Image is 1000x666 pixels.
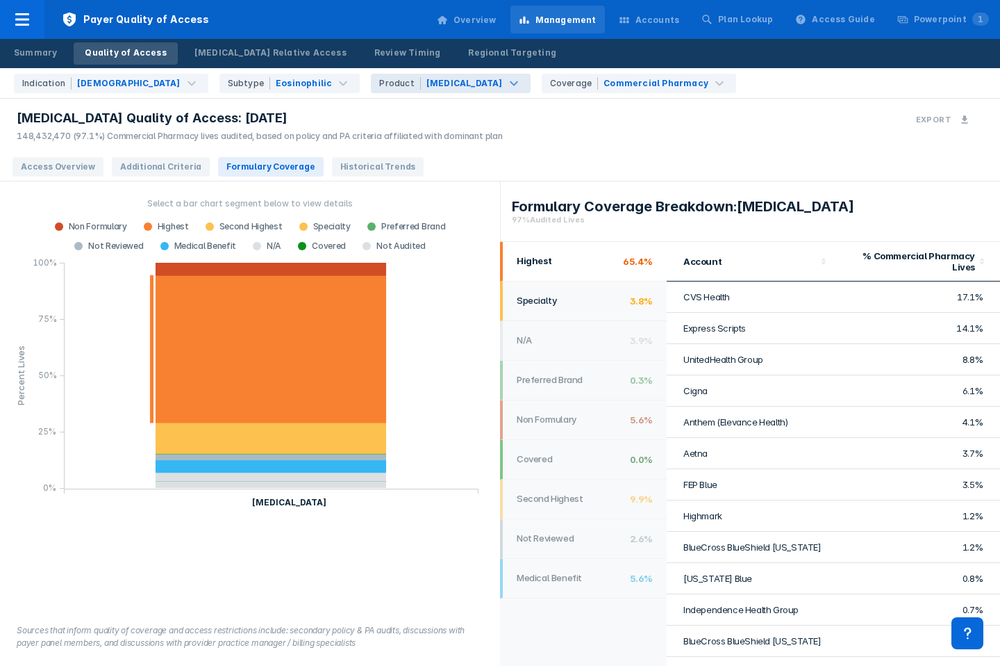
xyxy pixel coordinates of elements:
[468,47,556,59] div: Regional Targeting
[517,255,616,266] h1: Highest
[17,624,483,649] figcaption: Sources that inform quality of coverage and access restrictions include: secondary policy & PA au...
[22,77,72,90] div: Indication
[218,157,323,177] span: Formulary Coverage
[833,501,1000,532] td: 1.2%
[77,77,181,90] div: [DEMOGRAPHIC_DATA]
[812,13,874,26] div: Access Guide
[630,414,653,425] div: 5.6%
[66,241,151,252] div: Not Reviewed
[667,626,833,657] td: BlueCross BlueShield [US_STATE]
[38,314,57,324] text: 75%
[512,215,989,225] h4: 97% Audited Lives
[914,13,989,26] div: Powerpoint
[833,563,1000,594] td: 0.8%
[603,77,708,90] div: Commercial Pharmacy
[833,313,1000,344] td: 14.1%
[908,106,978,133] button: Export
[15,346,26,405] tspan: Percent Lives
[833,594,1000,626] td: 0.7%
[610,6,688,33] a: Accounts
[517,414,623,425] h1: Non Formulary
[332,157,424,177] span: Historical Trends
[951,617,983,649] div: Contact Support
[535,14,597,26] div: Management
[426,77,503,90] div: [MEDICAL_DATA]
[363,42,452,65] a: Review Timing
[667,532,833,563] td: BlueCross BlueShield [US_STATE]
[197,221,291,232] div: Second Highest
[183,42,358,65] a: [MEDICAL_DATA] Relative Access
[833,344,1000,375] td: 8.8%
[630,375,653,386] div: 0.3%
[12,157,103,177] span: Access Overview
[47,221,135,232] div: Non Formulary
[550,77,599,90] div: Coverage
[38,426,56,437] text: 25%
[112,157,210,177] span: Additional Criteria
[290,241,354,252] div: Covered
[667,594,833,626] td: Independence Health Group
[8,190,492,217] p: Select a bar chart segment below to view details
[517,533,623,544] h1: Not Reviewed
[972,13,989,26] span: 1
[916,115,951,124] h3: Export
[512,198,989,215] h2: Formulary Coverage Breakdown: [MEDICAL_DATA]
[630,335,653,346] div: 3.9%
[833,375,1000,407] td: 6.1%
[833,438,1000,469] td: 3.7%
[635,14,680,26] div: Accounts
[517,295,623,306] h1: Specialty
[667,438,833,469] td: Aetna
[667,563,833,594] td: [US_STATE] Blue
[291,221,359,232] div: Specialty
[74,42,177,65] a: Quality of Access
[667,282,833,313] td: CVS Health
[667,501,833,532] td: Highmark
[453,14,497,26] div: Overview
[194,47,347,59] div: [MEDICAL_DATA] Relative Access
[8,256,492,520] g: column chart , with 10 column series, . Y-scale minimum value is 0 , maximum value is 100. X-scal...
[667,344,833,375] td: UnitedHealth Group
[667,469,833,501] td: FEP Blue
[630,533,653,544] div: 2.6%
[718,13,773,26] div: Plan Lookup
[428,6,505,33] a: Overview
[252,497,326,507] tspan: [MEDICAL_DATA]
[517,374,623,385] h1: Preferred Brand
[623,256,653,267] div: 65.4%
[359,221,454,232] div: Preferred Brand
[17,130,503,143] div: 148,432,470 (97.1%) Commercial Pharmacy lives audited, based on policy and PA criteria affiliated...
[14,47,57,59] div: Summary
[152,241,245,252] div: Medical Benefit
[85,47,166,59] div: Quality of Access
[43,482,56,493] text: 0%
[374,47,441,59] div: Review Timing
[833,282,1000,313] td: 17.1%
[630,295,653,307] div: 3.8%
[3,42,68,65] a: Summary
[244,241,290,252] div: N/A
[630,573,653,584] div: 5.6%
[33,257,57,268] text: 100%
[276,77,332,90] div: Eosinophilic
[833,407,1000,438] td: 4.1%
[833,469,1000,501] td: 3.5%
[517,572,623,583] h1: Medical Benefit
[38,370,57,380] text: 50%
[517,493,623,504] h1: Second Highest
[135,221,197,232] div: Highest
[667,407,833,438] td: Anthem (Elevance Health)
[17,110,287,127] span: [MEDICAL_DATA] Quality of Access: [DATE]
[228,77,270,90] div: Subtype
[379,77,420,90] div: Product
[667,313,833,344] td: Express Scripts
[630,454,653,465] div: 0.0%
[457,42,567,65] a: Regional Targeting
[354,241,434,252] div: Not Audited
[833,532,1000,563] td: 1.2%
[517,453,623,464] h1: Covered
[517,334,623,346] h1: N/A
[510,6,605,33] a: Management
[833,626,1000,657] td: 0.6%
[683,256,817,267] div: Account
